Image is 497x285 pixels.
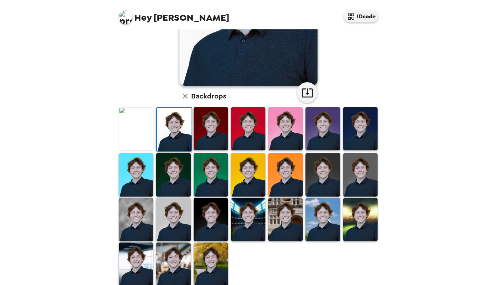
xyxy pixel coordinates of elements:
[119,7,229,22] span: [PERSON_NAME]
[344,10,378,22] button: IDcode
[191,91,226,102] h6: Backdrops
[119,107,153,150] img: Original
[119,10,133,24] img: profile pic
[134,11,152,24] span: Hey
